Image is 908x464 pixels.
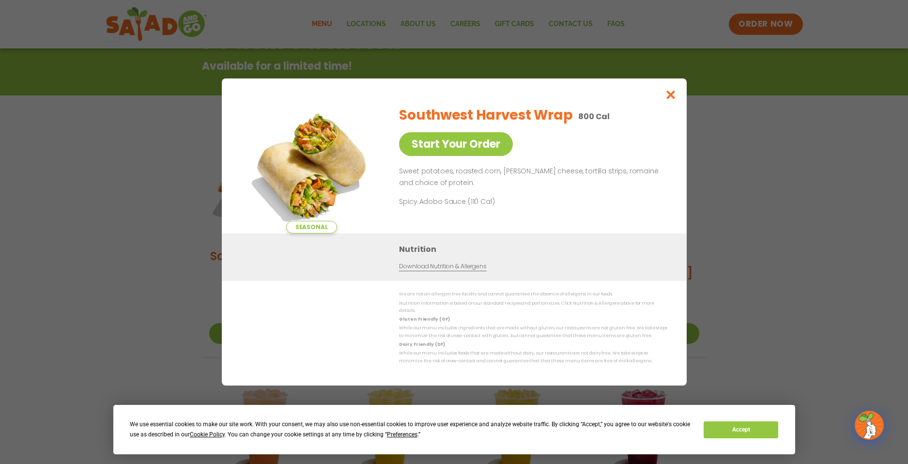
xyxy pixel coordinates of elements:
span: Seasonal [286,221,337,233]
h2: Southwest Harvest Wrap [399,105,572,125]
span: Preferences [387,431,417,438]
p: Spicy Adobo Sauce (110 Cal) [399,197,578,207]
img: Featured product photo for Southwest Harvest Wrap [244,98,379,233]
strong: Gluten Friendly (GF) [399,316,449,322]
h3: Nutrition [399,243,672,255]
span: Cookie Policy [190,431,225,438]
a: Start Your Order [399,132,513,156]
a: Download Nutrition & Allergens [399,262,486,271]
button: Accept [704,421,778,438]
div: We use essential cookies to make our site work. With your consent, we may also use non-essential ... [130,419,692,440]
p: While our menu includes ingredients that are made without gluten, our restaurants are not gluten ... [399,325,667,340]
div: Cookie Consent Prompt [113,405,795,454]
p: 800 Cal [578,110,610,123]
img: wpChatIcon [856,412,883,439]
p: We are not an allergen free facility and cannot guarantee the absence of allergens in our foods. [399,291,667,298]
button: Close modal [655,78,686,111]
p: While our menu includes foods that are made without dairy, our restaurants are not dairy free. We... [399,350,667,365]
p: Sweet potatoes, roasted corn, [PERSON_NAME] cheese, tortilla strips, romaine and choice of protein. [399,166,663,189]
p: Nutrition information is based on our standard recipes and portion sizes. Click Nutrition & Aller... [399,300,667,315]
strong: Dairy Friendly (DF) [399,341,445,347]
